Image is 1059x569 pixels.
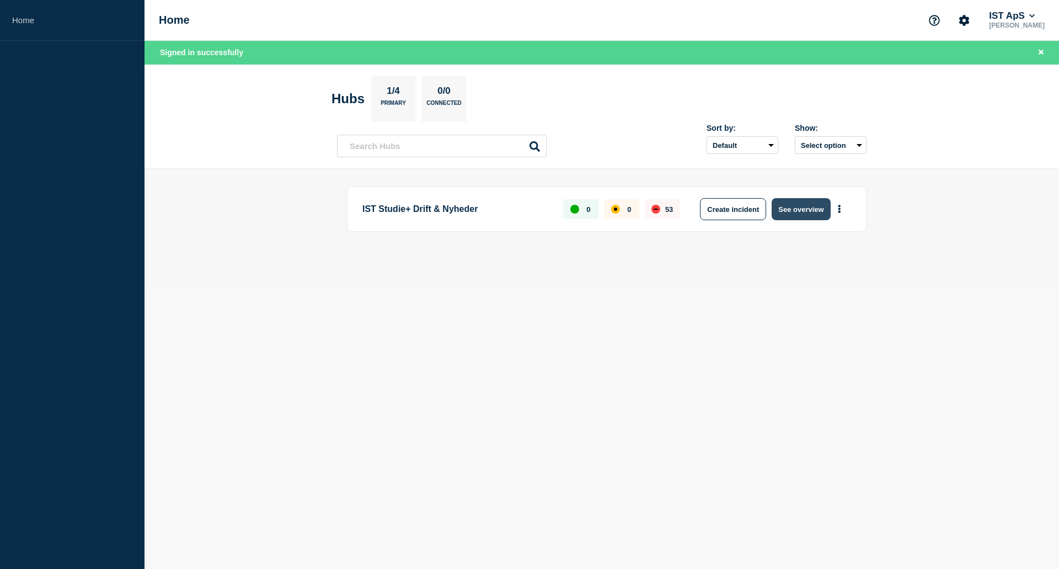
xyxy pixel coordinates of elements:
[832,199,847,220] button: More actions
[987,10,1037,22] button: IST ApS
[362,198,550,220] p: IST Studie+ Drift & Nyheder
[795,124,867,132] div: Show:
[772,198,830,220] button: See overview
[611,205,620,214] div: affected
[923,9,946,32] button: Support
[426,100,461,111] p: Connected
[707,124,778,132] div: Sort by:
[160,48,243,57] span: Signed in successfully
[700,198,766,220] button: Create incident
[434,86,455,100] p: 0/0
[987,22,1047,29] p: [PERSON_NAME]
[570,205,579,214] div: up
[665,205,673,214] p: 53
[1034,46,1048,59] button: Close banner
[651,205,660,214] div: down
[383,86,404,100] p: 1/4
[953,9,976,32] button: Account settings
[381,100,406,111] p: Primary
[159,14,190,26] h1: Home
[586,205,590,214] p: 0
[795,136,867,154] button: Select option
[627,205,631,214] p: 0
[331,91,365,107] h2: Hubs
[707,136,778,154] select: Sort by
[337,135,547,157] input: Search Hubs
